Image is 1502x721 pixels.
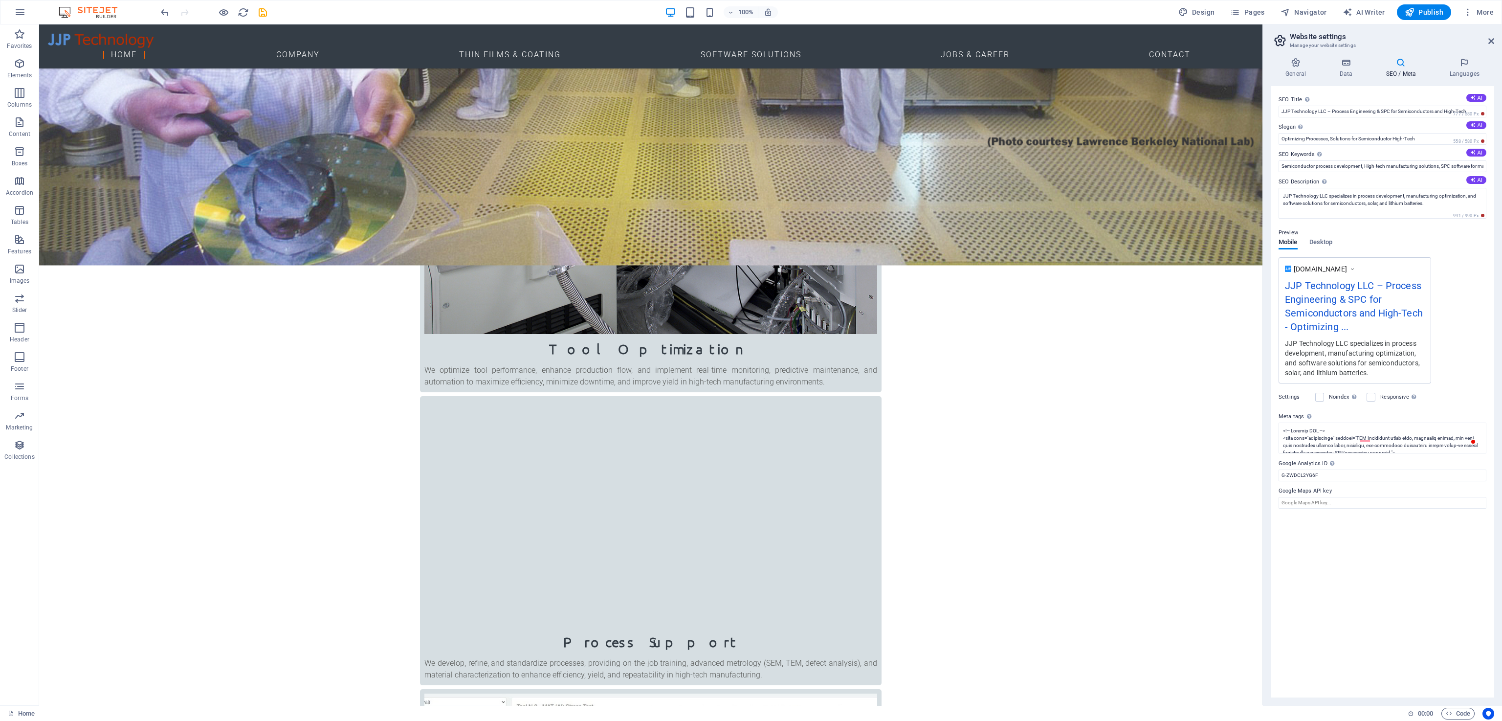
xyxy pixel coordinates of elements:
[1285,338,1425,378] div: JJP Technology LLC specializes in process development, manufacturing optimization, and software s...
[1309,236,1333,250] span: Desktop
[1271,58,1325,78] h4: General
[1451,111,1486,117] span: 777 / 580 Px
[1466,94,1486,102] button: SEO Title
[1279,391,1310,403] label: Settings
[9,130,30,138] p: Content
[39,24,1262,705] iframe: To enrich screen reader interactions, please activate Accessibility in Grammarly extension settings
[1279,497,1486,509] input: Google Maps API key...
[1466,149,1486,157] button: SEO Keywords
[1294,264,1347,274] span: [DOMAIN_NAME]
[1329,391,1361,403] label: Noindex
[1285,266,1291,272] img: apple-touch-icon.png
[1290,32,1494,41] h2: Website settings
[7,101,32,109] p: Columns
[6,189,33,197] p: Accordion
[1451,138,1486,145] span: 558 / 580 Px
[1425,710,1426,717] span: :
[1408,708,1434,720] h6: Session time
[1230,7,1264,17] span: Pages
[1441,708,1475,720] button: Code
[1277,4,1331,20] button: Navigator
[11,218,28,226] p: Tables
[1279,236,1298,250] span: Mobile
[1279,458,1486,470] label: Google Analytics ID
[1325,58,1371,78] h4: Data
[12,306,27,314] p: Slider
[1466,176,1486,184] button: SEO Description
[8,708,35,720] a: Click to cancel selection. Double-click to open Pages
[1466,121,1486,129] button: Slogan
[1418,708,1433,720] span: 00 00
[1459,4,1498,20] button: More
[1371,58,1435,78] h4: SEO / Meta
[1279,485,1486,497] label: Google Maps API key
[10,277,30,285] p: Images
[7,71,32,79] p: Elements
[1339,4,1389,20] button: AI Writer
[1380,391,1419,403] label: Responsive
[1482,708,1494,720] button: Usercentrics
[1226,4,1268,20] button: Pages
[11,394,28,402] p: Forms
[1463,7,1494,17] span: More
[7,42,32,50] p: Favorites
[1279,411,1486,423] label: Meta tags
[12,159,28,167] p: Boxes
[1285,278,1425,338] div: JJP Technology LLC – Process Engineering & SPC for Semiconductors and High-Tech - Optimizing ...
[1405,7,1443,17] span: Publish
[1446,708,1470,720] span: Code
[1397,4,1451,20] button: Publish
[1279,239,1332,257] div: Preview
[10,336,29,343] p: Header
[1279,227,1298,239] p: Preview
[1281,7,1327,17] span: Navigator
[1451,212,1486,219] span: 991 / 990 Px
[1279,149,1486,160] label: SEO Keywords
[1290,41,1475,50] h3: Manage your website settings
[11,365,28,373] p: Footer
[1279,133,1486,145] input: Slogan...
[1279,423,1486,453] textarea: To enrich screen reader interactions, please activate Accessibility in Grammarly extension settings
[1435,58,1494,78] h4: Languages
[1279,94,1486,106] label: SEO Title
[1279,470,1486,481] input: G-1A2B3C456
[6,424,33,431] p: Marketing
[1279,176,1486,188] label: SEO Description
[8,248,31,255] p: Features
[4,453,34,461] p: Collections
[1343,7,1385,17] span: AI Writer
[1279,121,1486,133] label: Slogan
